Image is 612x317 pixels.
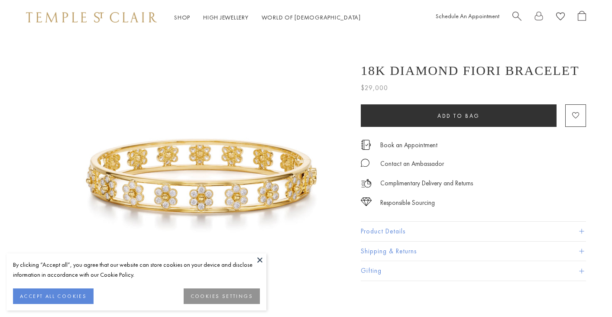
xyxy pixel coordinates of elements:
a: World of [DEMOGRAPHIC_DATA]World of [DEMOGRAPHIC_DATA] [262,13,361,21]
div: By clicking “Accept all”, you agree that our website can store cookies on your device and disclos... [13,260,260,280]
nav: Main navigation [174,12,361,23]
div: Responsible Sourcing [380,197,435,208]
a: Open Shopping Bag [578,11,586,24]
div: Contact an Ambassador [380,158,444,169]
p: Complimentary Delivery and Returns [380,178,473,189]
iframe: Gorgias live chat messenger [569,276,603,308]
img: Temple St. Clair [26,12,157,23]
button: Gifting [361,261,586,281]
img: icon_appointment.svg [361,140,371,150]
img: icon_sourcing.svg [361,197,372,206]
a: View Wishlist [556,11,565,24]
h1: 18K Diamond Fiori Bracelet [361,63,580,78]
a: Schedule An Appointment [436,12,499,20]
a: Book an Appointment [380,140,437,150]
a: High JewelleryHigh Jewellery [203,13,249,21]
button: Add to bag [361,104,557,127]
span: $29,000 [361,82,388,94]
img: icon_delivery.svg [361,178,372,189]
a: ShopShop [174,13,190,21]
button: ACCEPT ALL COOKIES [13,288,94,304]
span: Add to bag [437,112,480,120]
a: Search [512,11,521,24]
img: MessageIcon-01_2.svg [361,158,369,167]
button: Product Details [361,222,586,241]
button: COOKIES SETTINGS [184,288,260,304]
button: Shipping & Returns [361,242,586,261]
